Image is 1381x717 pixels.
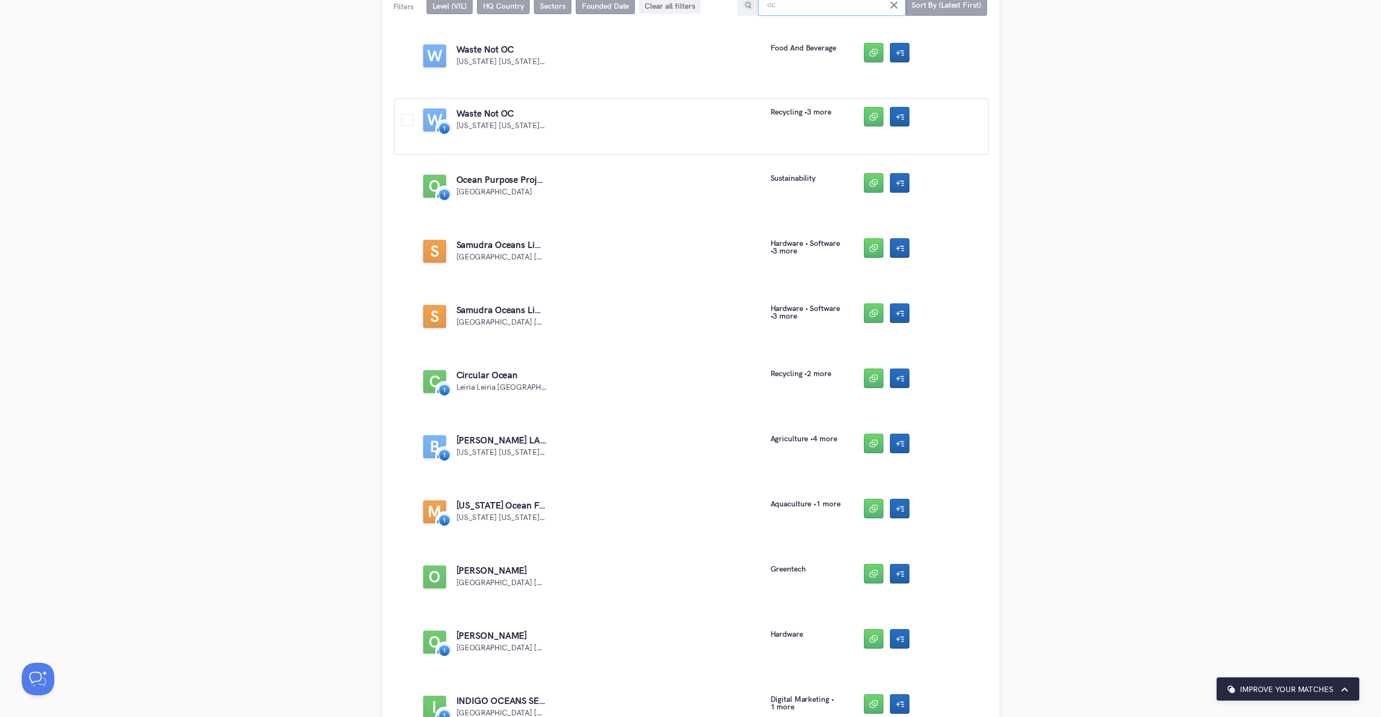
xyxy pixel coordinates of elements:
[423,305,446,328] span: S
[771,304,841,314] div: hardware • software •
[1240,685,1333,694] h3: Improve your matches
[864,629,883,649] button: Icon - connect
[864,499,883,518] button: Icon - connect
[890,43,909,62] button: Icon - icon-add-to-list
[864,238,883,258] button: Icon - connect
[890,564,909,583] button: Icon - icon-add-to-list
[771,565,806,574] div: greentech
[890,107,909,126] button: Icon - icon-add-to-list
[771,44,836,53] div: food and beverage
[483,2,524,11] span: HQ Country
[423,175,446,198] span: O
[436,642,453,658] img: Icon - level-graph/1
[771,108,831,117] div: recycling •
[864,173,883,193] button: Icon - connect
[912,1,981,10] span: Sort By (Latest First)
[807,108,831,117] div: 3 more
[890,694,909,714] button: Icon - icon-add-to-list
[423,109,446,131] span: W
[890,499,909,518] button: Icon - icon-add-to-list
[771,500,841,509] div: aquaculture •
[771,435,837,444] div: agriculture •
[423,240,446,263] span: S
[813,435,837,444] div: 4 more
[1341,686,1348,693] img: Icon - arrow--up-grey
[22,663,54,695] iframe: Help Scout Beacon - Open
[864,564,883,583] button: Icon - connect
[864,369,883,388] button: Icon - connect
[432,2,467,11] span: Level (VIL)
[436,381,453,397] img: Icon - level-graph/1
[864,303,883,323] button: Icon - connect
[890,173,909,193] button: Icon - icon-add-to-list
[645,2,695,11] span: Clear all filters
[771,630,803,639] div: hardware
[436,446,453,462] img: Icon - level-graph/1
[771,370,831,379] div: recycling •
[864,43,883,62] button: Icon - connect
[423,45,446,67] span: W
[807,370,831,379] div: 2 more
[393,2,413,11] span: Filters
[890,238,909,258] button: Icon - icon-add-to-list
[771,239,841,249] div: hardware • software •
[436,186,453,202] img: Icon - level-graph/1
[423,435,446,458] span: B
[864,434,883,453] button: Icon - connect
[436,511,453,528] img: Icon - level-graph/1
[890,629,909,649] button: Icon - icon-add-to-list
[423,500,446,523] span: M
[773,312,797,321] div: 3 more
[890,303,909,323] button: Icon - icon-add-to-list
[771,695,841,705] div: digital marketing •
[864,107,883,126] button: Icon - connect
[423,566,446,588] span: O
[890,369,909,388] button: Icon - icon-add-to-list
[1227,686,1235,693] img: Icon - matching--white
[816,500,840,509] div: 1 more
[436,119,453,136] img: Icon - level-graph/1
[773,247,797,256] div: 3 more
[423,631,446,653] span: O
[890,434,909,453] button: Icon - icon-add-to-list
[771,703,794,712] div: 1 more
[423,370,446,393] span: C
[864,694,883,714] button: Icon - connect
[540,2,565,11] span: Sectors
[771,174,816,183] div: sustainability
[582,2,629,11] span: Founded Date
